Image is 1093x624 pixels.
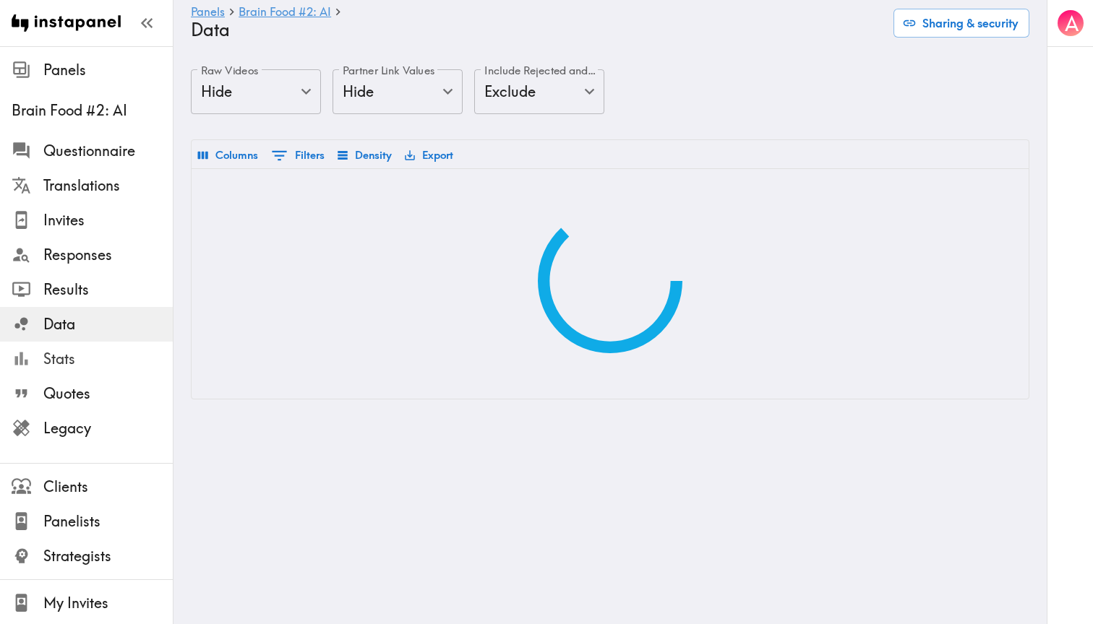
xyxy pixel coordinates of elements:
span: Clients [43,477,173,497]
span: My Invites [43,593,173,613]
span: Invites [43,210,173,230]
a: Panels [191,6,225,19]
span: Panels [43,60,173,80]
span: Panelists [43,511,173,532]
label: Raw Videos [201,63,259,79]
span: Responses [43,245,173,265]
button: A [1056,9,1085,38]
div: Hide [333,69,463,114]
span: Brain Food #2: AI [12,100,173,121]
button: Density [334,143,395,168]
span: Results [43,279,173,300]
button: Sharing & security [893,9,1029,38]
button: Show filters [267,143,328,168]
span: Strategists [43,546,173,566]
span: Legacy [43,418,173,438]
label: Include Rejected and Deleted Responses [484,63,597,79]
label: Partner Link Values [343,63,435,79]
button: Export [401,143,457,168]
a: Brain Food #2: AI [239,6,331,19]
span: Stats [43,349,173,369]
span: A [1065,11,1079,36]
div: Hide [191,69,321,114]
span: Questionnaire [43,141,173,161]
span: Data [43,314,173,334]
button: Select columns [194,143,262,168]
div: Exclude [474,69,604,114]
span: Translations [43,175,173,196]
span: Quotes [43,383,173,404]
h4: Data [191,19,882,40]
